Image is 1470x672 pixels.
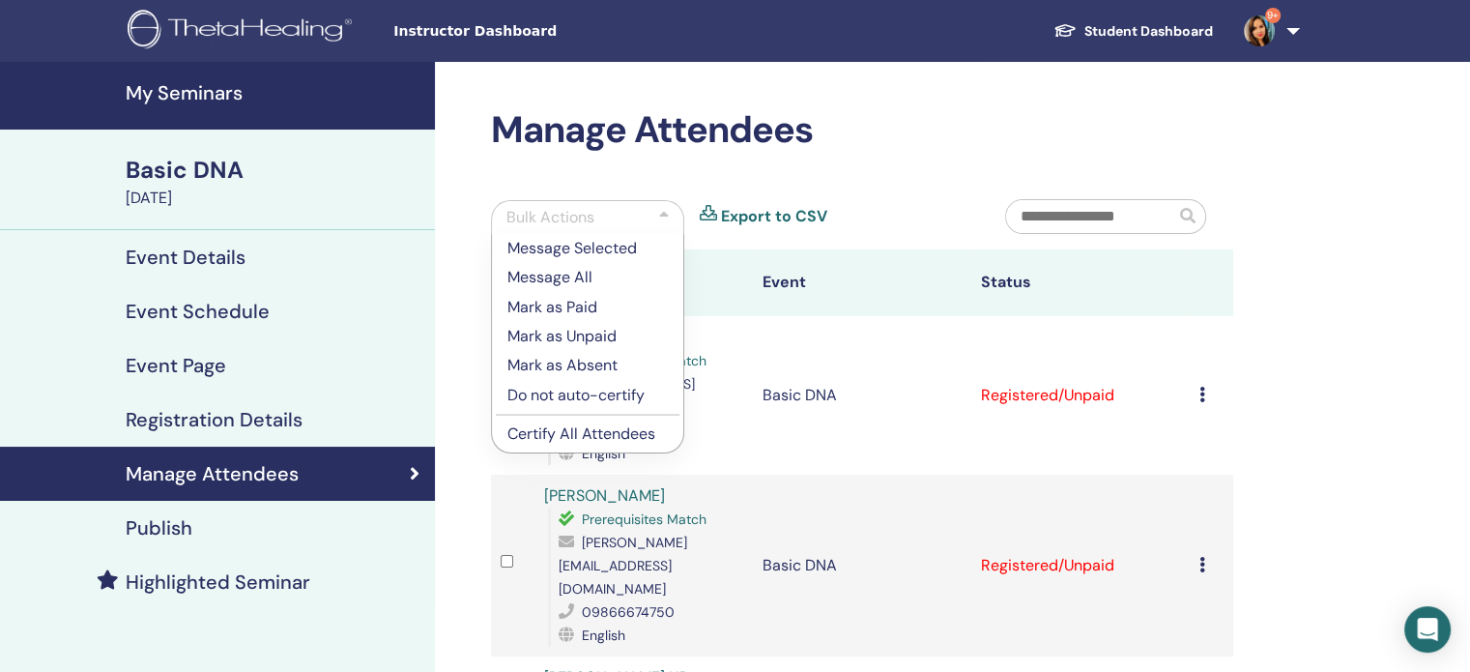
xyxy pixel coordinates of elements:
img: default.jpg [1244,15,1275,46]
h2: Manage Attendees [491,108,1233,153]
h4: Event Schedule [126,300,270,323]
img: graduation-cap-white.svg [1053,22,1077,39]
h4: Event Details [126,246,245,269]
a: Export to CSV [721,205,827,228]
p: Message All [507,266,668,289]
td: Basic DNA [753,316,971,475]
p: Certify All Attendees [507,423,668,446]
a: Basic DNA[DATE] [114,154,435,210]
th: Status [971,249,1190,316]
p: Mark as Absent [507,354,668,377]
a: [PERSON_NAME] [544,485,665,506]
p: Do not auto-certify [507,384,668,407]
th: Event [753,249,971,316]
h4: Highlighted Seminar [126,570,310,594]
span: English [582,445,625,462]
div: Open Intercom Messenger [1404,606,1451,653]
p: Mark as Unpaid [507,325,668,348]
span: English [582,627,625,644]
p: Mark as Paid [507,296,668,319]
span: 09866674750 [582,603,675,621]
div: [DATE] [126,187,423,210]
h4: Event Page [126,354,226,377]
div: Basic DNA [126,154,423,187]
td: Basic DNA [753,475,971,657]
div: Bulk Actions [506,206,594,229]
span: 9+ [1265,8,1281,23]
span: Instructor Dashboard [393,21,683,42]
p: Message Selected [507,237,668,260]
img: logo.png [128,10,359,53]
h4: My Seminars [126,81,423,104]
h4: Registration Details [126,408,303,431]
h4: Manage Attendees [126,462,299,485]
span: [PERSON_NAME][EMAIL_ADDRESS][DOMAIN_NAME] [559,534,687,598]
a: Student Dashboard [1038,14,1228,49]
span: Prerequisites Match [582,511,706,528]
h4: Publish [126,516,192,540]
